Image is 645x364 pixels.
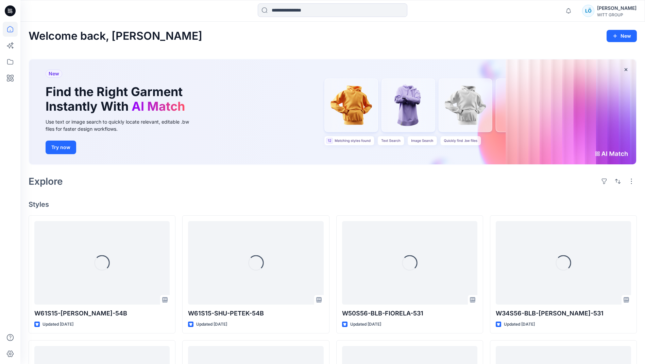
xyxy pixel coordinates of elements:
[188,309,323,318] p: W61S15-SHU-PETEK-54B
[46,141,76,154] button: Try now
[504,321,535,328] p: Updated [DATE]
[582,5,594,17] div: LÖ
[46,85,188,114] h1: Find the Right Garment Instantly With
[597,4,636,12] div: [PERSON_NAME]
[350,321,381,328] p: Updated [DATE]
[46,118,199,132] div: Use text or image search to quickly locate relevant, editable .bw files for faster design workflows.
[607,30,637,42] button: New
[29,176,63,187] h2: Explore
[132,99,185,114] span: AI Match
[29,200,637,208] h4: Styles
[342,309,477,318] p: W50S56-BLB-FIORELA-531
[29,30,202,42] h2: Welcome back, [PERSON_NAME]
[597,12,636,17] div: WITT GROUP
[496,309,631,318] p: W34S56-BLB-[PERSON_NAME]-531
[196,321,227,328] p: Updated [DATE]
[49,70,59,78] span: New
[34,309,170,318] p: W61S15-[PERSON_NAME]-54B
[43,321,73,328] p: Updated [DATE]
